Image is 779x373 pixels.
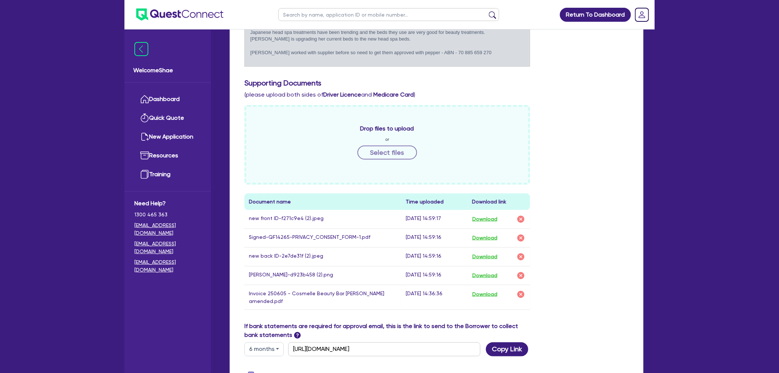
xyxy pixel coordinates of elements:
th: Document name [244,194,402,210]
img: quest-connect-logo-blue [136,8,223,21]
button: Download [472,233,498,243]
td: new back ID-2e7de31f (2).jpeg [244,247,402,266]
button: Download [472,290,498,299]
td: new front ID-f271c9e4 (2).jpeg [244,210,402,229]
span: 1300 465 363 [134,211,201,219]
b: Medicare Card [373,91,414,98]
label: If bank statements are required for approval email, this is the link to send to the Borrower to c... [244,322,530,339]
td: [DATE] 14:59:16 [402,266,468,285]
img: delete-icon [517,290,525,299]
b: Driver Licence [323,91,361,98]
img: resources [140,151,149,160]
a: Training [134,165,201,184]
td: [PERSON_NAME]-d923b458 (2).png [244,266,402,285]
span: or [385,136,389,143]
td: Signed-QF14265-PRIVACY_CONSENT_FORM-1.pdf [244,229,402,247]
input: Search by name, application ID or mobile number... [278,8,499,21]
img: delete-icon [517,215,525,224]
button: Copy Link [486,342,528,356]
img: new-application [140,132,149,141]
span: Drop files to upload [360,124,414,133]
button: Select files [357,146,417,160]
a: Dashboard [134,90,201,109]
button: Dropdown toggle [244,342,284,356]
button: Download [472,215,498,224]
td: [DATE] 14:36:36 [402,285,468,310]
button: Download [472,271,498,280]
a: [EMAIL_ADDRESS][DOMAIN_NAME] [134,222,201,237]
td: [DATE] 14:59:17 [402,210,468,229]
p: [PERSON_NAME] worked with supplier before so need to get them approved with pepper - ABN - 70 885... [250,49,524,56]
span: ? [294,332,301,339]
td: Invoice 250605 - Cosmelle Beauty Bar [PERSON_NAME] amended.pdf [244,285,402,310]
p: Japanese head spa treatments have been trending and the beds they use are very good for beauty tr... [250,29,524,43]
img: delete-icon [517,234,525,243]
h3: Supporting Documents [244,79,629,87]
span: (please upload both sides of and ) [244,91,415,98]
img: training [140,170,149,179]
span: Welcome Shae [133,66,202,75]
a: Quick Quote [134,109,201,128]
img: quick-quote [140,114,149,122]
span: Need Help? [134,199,201,208]
td: [DATE] 14:59:16 [402,247,468,266]
a: [EMAIL_ADDRESS][DOMAIN_NAME] [134,258,201,274]
button: Download [472,252,498,262]
a: Return To Dashboard [560,8,631,22]
a: New Application [134,128,201,146]
a: Resources [134,146,201,165]
td: [DATE] 14:59:16 [402,229,468,247]
th: Time uploaded [402,194,468,210]
th: Download link [468,194,530,210]
img: delete-icon [517,252,525,261]
img: icon-menu-close [134,42,148,56]
img: delete-icon [517,271,525,280]
a: [EMAIL_ADDRESS][DOMAIN_NAME] [134,240,201,255]
a: Dropdown toggle [632,5,652,24]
